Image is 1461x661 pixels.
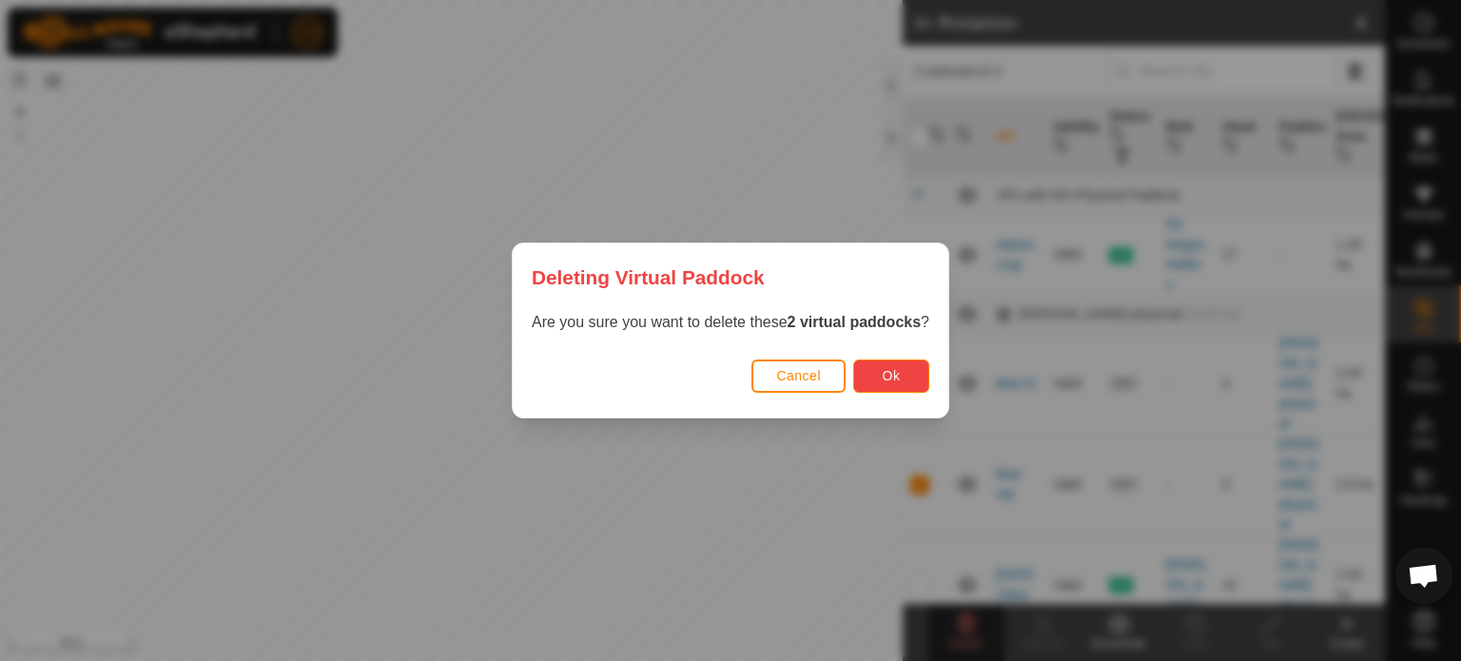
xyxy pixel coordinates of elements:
strong: 2 virtual paddocks [788,314,922,330]
a: Open chat [1395,547,1452,604]
span: Ok [883,368,901,383]
span: Deleting Virtual Paddock [532,262,765,292]
span: Are you sure you want to delete these ? [532,314,929,330]
button: Cancel [751,360,846,393]
button: Ok [853,360,929,393]
span: Cancel [776,368,821,383]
